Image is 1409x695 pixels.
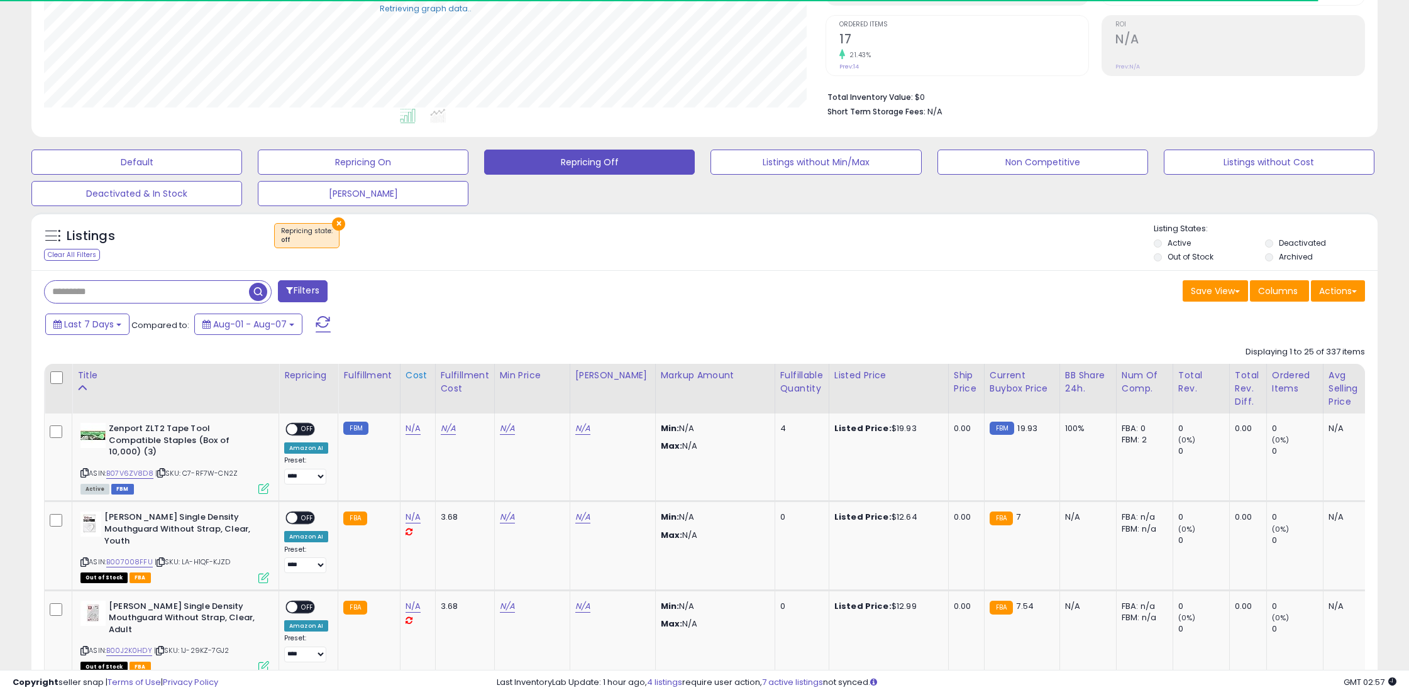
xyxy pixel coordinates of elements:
[194,314,302,335] button: Aug-01 - Aug-07
[839,21,1088,28] span: Ordered Items
[780,601,819,612] div: 0
[130,572,151,583] span: FBA
[834,600,892,612] b: Listed Price:
[80,512,269,581] div: ASIN:
[1344,676,1396,688] span: 2025-08-15 02:57 GMT
[109,423,262,461] b: Zenport ZLT2 Tape Tool Compatible Staples (Box of 10,000) (3)
[13,677,218,689] div: seller snap | |
[31,181,242,206] button: Deactivated & In Stock
[163,676,218,688] a: Privacy Policy
[1279,238,1326,248] label: Deactivated
[441,601,485,612] div: 3.68
[45,314,130,335] button: Last 7 Days
[500,369,565,382] div: Min Price
[106,645,152,656] a: B00J2K0HDY
[937,150,1148,175] button: Non Competitive
[258,150,468,175] button: Repricing On
[1016,511,1020,523] span: 7
[1065,423,1107,434] div: 100%
[1122,434,1163,446] div: FBM: 2
[780,423,819,434] div: 4
[954,601,975,612] div: 0.00
[441,512,485,523] div: 3.68
[1272,435,1290,445] small: (0%)
[1272,623,1323,635] div: 0
[500,600,515,613] a: N/A
[827,106,926,117] b: Short Term Storage Fees:
[1122,601,1163,612] div: FBA: n/a
[1115,32,1364,49] h2: N/A
[1065,512,1107,523] div: N/A
[343,422,368,435] small: FBM
[1279,251,1313,262] label: Archived
[109,601,262,639] b: [PERSON_NAME] Single Density Mouthguard Without Strap, Clear, Adult
[661,618,683,630] strong: Max:
[284,634,328,662] div: Preset:
[64,318,114,331] span: Last 7 Days
[661,369,770,382] div: Markup Amount
[1311,280,1365,302] button: Actions
[661,423,765,434] p: N/A
[343,369,394,382] div: Fulfillment
[284,531,328,542] div: Amazon AI
[1178,435,1196,445] small: (0%)
[80,601,106,626] img: 31hTMBST21L._SL40_.jpg
[1164,150,1374,175] button: Listings without Cost
[278,280,327,302] button: Filters
[406,600,421,613] a: N/A
[762,676,823,688] a: 7 active listings
[834,423,939,434] div: $19.93
[500,422,515,435] a: N/A
[1178,613,1196,623] small: (0%)
[1168,238,1191,248] label: Active
[1235,512,1257,523] div: 0.00
[31,150,242,175] button: Default
[380,3,472,14] div: Retrieving graph data..
[1183,280,1248,302] button: Save View
[839,32,1088,49] h2: 17
[1329,423,1370,434] div: N/A
[13,676,58,688] strong: Copyright
[1235,423,1257,434] div: 0.00
[927,106,942,118] span: N/A
[1235,369,1261,408] div: Total Rev. Diff.
[284,545,328,574] div: Preset:
[131,319,189,331] span: Compared to:
[990,422,1014,435] small: FBM
[104,512,257,550] b: [PERSON_NAME] Single Density Mouthguard Without Strap, Clear, Youth
[661,529,683,541] strong: Max:
[1154,223,1378,235] p: Listing States:
[661,618,765,630] p: N/A
[834,512,939,523] div: $12.64
[661,600,680,612] strong: Min:
[1246,346,1365,358] div: Displaying 1 to 25 of 337 items
[80,484,109,495] span: All listings currently available for purchase on Amazon
[343,601,367,615] small: FBA
[80,423,106,448] img: 41SdL02xueL._SL40_.jpg
[484,150,695,175] button: Repricing Off
[80,512,101,537] img: 41YanQqMZCL._SL40_.jpg
[1272,535,1323,546] div: 0
[80,423,269,493] div: ASIN:
[661,512,765,523] p: N/A
[406,511,421,523] a: N/A
[77,369,274,382] div: Title
[954,423,975,434] div: 0.00
[661,441,765,452] p: N/A
[1272,369,1318,395] div: Ordered Items
[108,676,161,688] a: Terms of Use
[1122,523,1163,535] div: FBM: n/a
[297,601,318,612] span: OFF
[845,50,871,60] small: 21.43%
[954,512,975,523] div: 0.00
[1272,512,1323,523] div: 0
[284,620,328,632] div: Amazon AI
[1329,512,1370,523] div: N/A
[155,468,238,478] span: | SKU: C7-RF7W-CN2Z
[281,226,333,245] span: Repricing state :
[1178,535,1229,546] div: 0
[834,601,939,612] div: $12.99
[1122,369,1168,395] div: Num of Comp.
[406,369,430,382] div: Cost
[834,422,892,434] b: Listed Price:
